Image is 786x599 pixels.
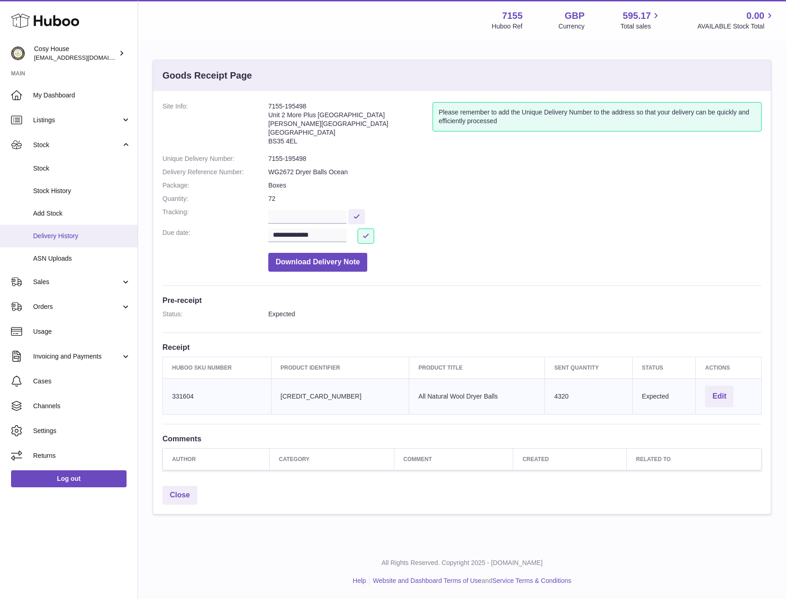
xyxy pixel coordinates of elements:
strong: GBP [565,10,584,22]
span: My Dashboard [33,91,131,100]
th: Category [270,448,394,470]
dd: Boxes [268,181,762,190]
button: Download Delivery Note [268,253,367,272]
span: Add Stock [33,209,131,218]
dd: Expected [268,310,762,319]
dt: Package: [162,181,268,190]
span: Invoicing and Payments [33,352,121,361]
li: and [370,576,571,585]
span: [EMAIL_ADDRESS][DOMAIN_NAME] [34,54,135,61]
span: Settings [33,427,131,435]
a: 595.17 Total sales [620,10,661,31]
div: Huboo Ref [492,22,523,31]
div: Currency [559,22,585,31]
th: Sent Quantity [545,357,632,378]
span: AVAILABLE Stock Total [697,22,775,31]
th: Huboo SKU Number [163,357,272,378]
dt: Delivery Reference Number: [162,168,268,177]
span: Stock [33,164,131,173]
h3: Pre-receipt [162,295,762,305]
span: ASN Uploads [33,254,131,263]
a: 0.00 AVAILABLE Stock Total [697,10,775,31]
dt: Site Info: [162,102,268,150]
span: 0.00 [746,10,764,22]
td: All Natural Wool Dryer Balls [409,378,545,414]
span: Channels [33,402,131,411]
th: Comment [394,448,513,470]
p: All Rights Reserved. Copyright 2025 - [DOMAIN_NAME] [145,559,779,567]
td: 4320 [545,378,632,414]
a: Website and Dashboard Terms of Use [373,577,481,584]
h3: Goods Receipt Page [162,69,252,82]
th: Product title [409,357,545,378]
th: Actions [696,357,762,378]
button: Edit [705,386,734,407]
span: Usage [33,327,131,336]
span: Cases [33,377,131,386]
span: 595.17 [623,10,651,22]
a: Service Terms & Conditions [492,577,572,584]
span: Delivery History [33,232,131,240]
span: Orders [33,302,121,311]
dt: Due date: [162,228,268,244]
img: info@wholesomegoods.com [11,46,25,60]
span: Stock [33,141,121,149]
th: Product Identifier [271,357,409,378]
div: Cosy House [34,45,117,62]
a: Close [162,486,197,505]
div: Please remember to add the Unique Delivery Number to the address so that your delivery can be qui... [433,102,762,131]
th: Related to [627,448,762,470]
dd: WG2672 Dryer Balls Ocean [268,168,762,177]
th: Created [513,448,627,470]
span: Stock History [33,187,131,195]
dd: 7155-195498 [268,154,762,163]
span: Total sales [620,22,661,31]
th: Status [632,357,695,378]
td: 331604 [163,378,272,414]
h3: Comments [162,434,762,444]
dt: Unique Delivery Number: [162,154,268,163]
strong: 7155 [502,10,523,22]
span: Listings [33,116,121,125]
td: Expected [632,378,695,414]
h3: Receipt [162,342,762,352]
a: Log out [11,470,127,487]
dt: Status: [162,310,268,319]
address: 7155-195498 Unit 2 More Plus [GEOGRAPHIC_DATA] [PERSON_NAME][GEOGRAPHIC_DATA] [GEOGRAPHIC_DATA] B... [268,102,433,150]
td: [CREDIT_CARD_NUMBER] [271,378,409,414]
th: Author [163,448,270,470]
dt: Quantity: [162,194,268,203]
span: Sales [33,278,121,286]
span: Returns [33,451,131,460]
dd: 72 [268,194,762,203]
dt: Tracking: [162,208,268,224]
a: Help [353,577,366,584]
